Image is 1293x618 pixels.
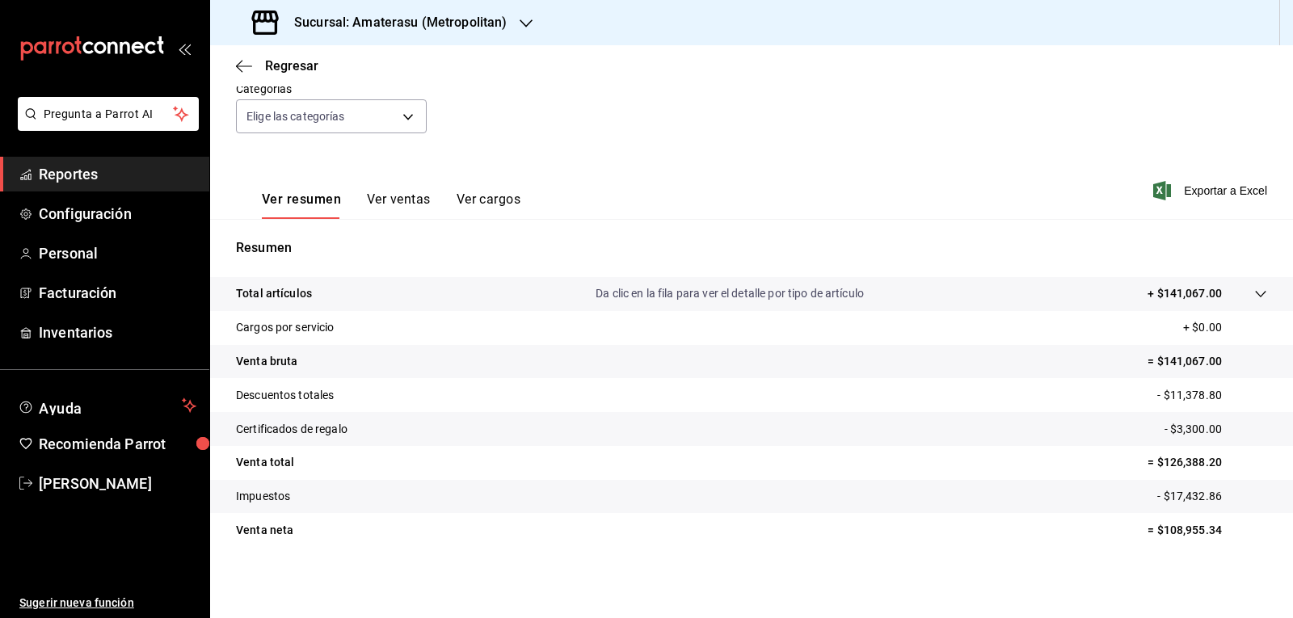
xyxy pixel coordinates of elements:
span: Elige las categorías [246,108,345,124]
span: Personal [39,242,196,264]
p: Resumen [236,238,1267,258]
p: = $126,388.20 [1148,454,1267,471]
button: Ver resumen [262,191,341,219]
span: Configuración [39,203,196,225]
p: Da clic en la fila para ver el detalle por tipo de artículo [596,285,864,302]
span: Inventarios [39,322,196,343]
label: Categorías [236,83,427,95]
span: Sugerir nueva función [19,595,196,612]
p: Venta neta [236,522,293,539]
p: Cargos por servicio [236,319,335,336]
button: open_drawer_menu [178,42,191,55]
span: Facturación [39,282,196,304]
h3: Sucursal: Amaterasu (Metropolitan) [281,13,507,32]
span: Recomienda Parrot [39,433,196,455]
button: Exportar a Excel [1156,181,1267,200]
div: navigation tabs [262,191,520,219]
p: - $11,378.80 [1157,387,1267,404]
p: Venta bruta [236,353,297,370]
button: Regresar [236,58,318,74]
button: Ver cargos [457,191,521,219]
p: Certificados de regalo [236,421,347,438]
p: - $17,432.86 [1157,488,1267,505]
span: Pregunta a Parrot AI [44,106,174,123]
span: [PERSON_NAME] [39,473,196,494]
p: Venta total [236,454,294,471]
span: Ayuda [39,396,175,415]
p: + $141,067.00 [1148,285,1222,302]
p: + $0.00 [1183,319,1267,336]
p: Descuentos totales [236,387,334,404]
p: Total artículos [236,285,312,302]
p: Impuestos [236,488,290,505]
p: = $108,955.34 [1148,522,1267,539]
p: = $141,067.00 [1148,353,1267,370]
span: Regresar [265,58,318,74]
p: - $3,300.00 [1165,421,1267,438]
button: Pregunta a Parrot AI [18,97,199,131]
button: Ver ventas [367,191,431,219]
span: Reportes [39,163,196,185]
a: Pregunta a Parrot AI [11,117,199,134]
